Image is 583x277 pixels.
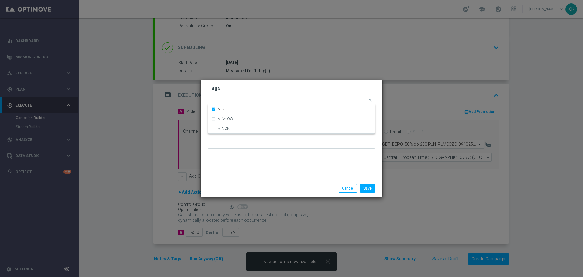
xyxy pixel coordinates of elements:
label: MIN [217,107,224,111]
button: Cancel [339,184,357,193]
button: Save [360,184,375,193]
h2: Tags [208,84,375,91]
div: MINOR [211,124,372,133]
ng-select: C, MIN [208,96,375,104]
div: MIN [211,104,372,114]
ng-dropdown-panel: Options list [208,104,375,134]
label: MIN-LOW [217,117,233,121]
label: MINOR [217,127,230,130]
div: MIN-LOW [211,114,372,124]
